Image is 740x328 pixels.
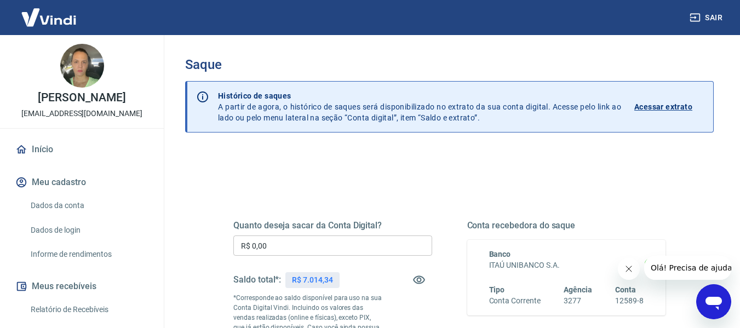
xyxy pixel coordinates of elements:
[292,274,332,286] p: R$ 7.014,34
[13,274,151,298] button: Meus recebíveis
[489,250,511,258] span: Banco
[233,274,281,285] h5: Saldo total*:
[38,92,125,103] p: [PERSON_NAME]
[618,258,640,280] iframe: Fechar mensagem
[26,194,151,217] a: Dados da conta
[489,260,644,271] h6: ITAÚ UNIBANCO S.A.
[60,44,104,88] img: 15d61fe2-2cf3-463f-abb3-188f2b0ad94a.jpeg
[21,108,142,119] p: [EMAIL_ADDRESS][DOMAIN_NAME]
[634,101,692,112] p: Acessar extrato
[26,298,151,321] a: Relatório de Recebíveis
[13,1,84,34] img: Vindi
[644,256,731,280] iframe: Mensagem da empresa
[233,220,432,231] h5: Quanto deseja sacar da Conta Digital?
[489,295,541,307] h6: Conta Corrente
[7,8,92,16] span: Olá! Precisa de ajuda?
[564,285,592,294] span: Agência
[26,243,151,266] a: Informe de rendimentos
[615,285,636,294] span: Conta
[687,8,727,28] button: Sair
[489,285,505,294] span: Tipo
[615,295,644,307] h6: 12589-8
[26,219,151,241] a: Dados de login
[13,170,151,194] button: Meu cadastro
[218,90,621,101] p: Histórico de saques
[185,57,714,72] h3: Saque
[696,284,731,319] iframe: Botão para abrir a janela de mensagens
[564,295,592,307] h6: 3277
[467,220,666,231] h5: Conta recebedora do saque
[634,90,704,123] a: Acessar extrato
[218,90,621,123] p: A partir de agora, o histórico de saques será disponibilizado no extrato da sua conta digital. Ac...
[13,137,151,162] a: Início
